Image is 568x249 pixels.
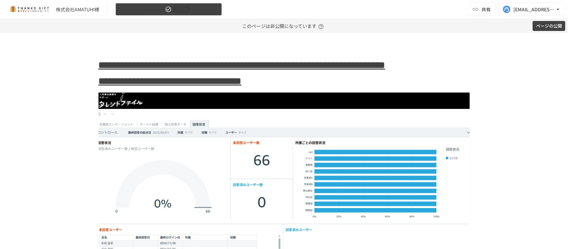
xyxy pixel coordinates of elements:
[481,6,491,13] span: 共有
[242,19,326,33] p: このページは非公開になっています
[120,5,164,14] span: 【[DATE]】定例MTG
[98,93,470,220] img: eGx9i4wsSzvDGJIG20Bl0cnr1iokZWJqnk676pfRFN1
[173,6,190,13] span: 非公開
[56,6,99,13] div: 株式会社AMATUHI様
[8,4,51,15] img: mMP1OxWUAhQbsRWCurg7vIHe5HqDpP7qZo7fRoNLXQh
[533,21,565,31] button: ページの公開
[115,3,222,16] button: 【[DATE]】定例MTG非公開
[468,3,496,16] button: 共有
[499,3,565,16] button: [EMAIL_ADDRESS][DOMAIN_NAME]
[513,5,555,14] div: [EMAIL_ADDRESS][DOMAIN_NAME]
